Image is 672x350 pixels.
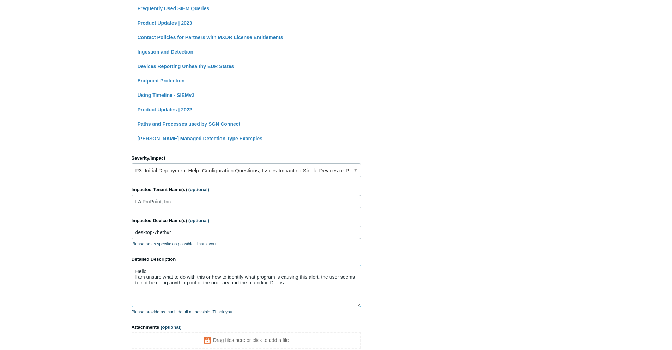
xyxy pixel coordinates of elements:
a: Endpoint Protection [138,78,185,84]
a: Contact Policies for Partners with MXDR License Entitlements [138,35,283,40]
a: P3: Initial Deployment Help, Configuration Questions, Issues Impacting Single Devices or Past Out... [132,163,361,177]
a: Product Updates | 2022 [138,107,192,112]
a: Ingestion and Detection [138,49,194,55]
a: Product Updates | 2023 [138,20,192,26]
a: Paths and Processes used by SGN Connect [138,121,241,127]
a: Using Timeline - SIEMv2 [138,92,195,98]
label: Detailed Description [132,256,361,263]
p: Please be as specific as possible. Thank you. [132,241,361,247]
label: Impacted Device Name(s) [132,217,361,224]
label: Impacted Tenant Name(s) [132,186,361,193]
a: [PERSON_NAME] Managed Detection Type Examples [138,136,262,141]
span: (optional) [161,325,181,330]
span: (optional) [188,187,209,192]
a: Frequently Used SIEM Queries [138,6,210,11]
label: Severity/Impact [132,155,361,162]
label: Attachments [132,324,361,331]
a: Devices Reporting Unhealthy EDR States [138,63,234,69]
p: Please provide as much detail as possible. Thank you. [132,309,361,315]
span: (optional) [188,218,209,223]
